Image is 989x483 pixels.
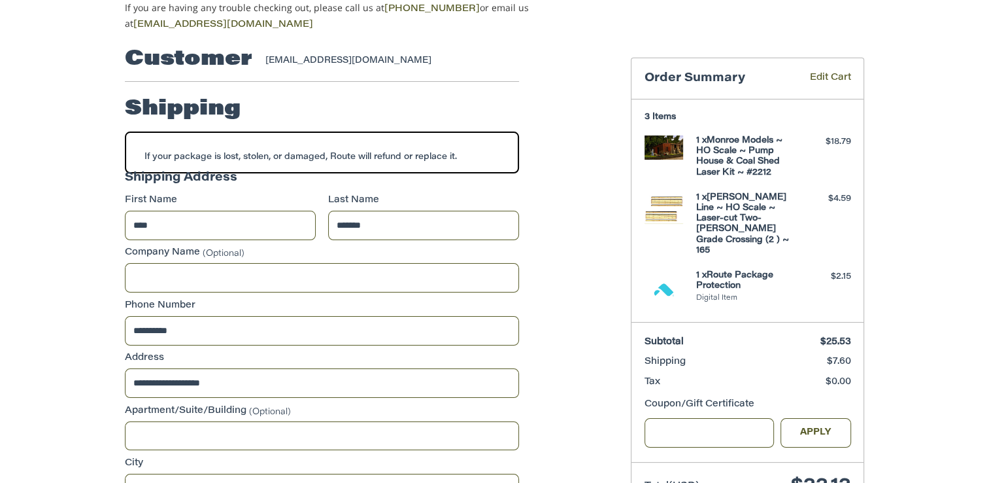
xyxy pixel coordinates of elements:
[125,404,519,418] label: Apartment/Suite/Building
[799,135,851,149] div: $18.79
[384,5,480,14] a: [PHONE_NUMBER]
[820,338,851,347] span: $25.53
[826,378,851,387] span: $0.00
[125,96,241,122] h2: Shipping
[125,457,519,471] label: City
[125,299,519,313] label: Phone Number
[799,192,851,206] div: $4.59
[144,152,457,161] span: If your package is lost, stolen, or damaged, Route will refund or replace it.
[125,170,237,194] legend: Shipping Address
[125,46,252,73] h2: Customer
[645,357,686,367] span: Shipping
[249,407,291,416] small: (Optional)
[696,293,796,304] li: Digital Item
[125,351,519,365] label: Address
[645,398,851,412] div: Coupon/Gift Certificate
[696,192,796,257] h4: 1 x [PERSON_NAME] Line ~ HO Scale ~ Laser-cut Two-[PERSON_NAME] Grade Crossing (2 ) ~ 165
[125,1,570,32] p: If you are having any trouble checking out, please call us at or email us at
[645,338,684,347] span: Subtotal
[827,357,851,367] span: $7.60
[645,71,791,86] h3: Order Summary
[696,270,796,292] h4: 1 x Route Package Protection
[780,418,851,448] button: Apply
[696,135,796,178] h4: 1 x Monroe Models ~ HO Scale ~ Pump House & Coal Shed Laser Kit ~ #2212
[645,112,851,122] h3: 3 Items
[328,194,519,207] label: Last Name
[645,418,775,448] input: Gift Certificate or Coupon Code
[265,54,507,67] div: [EMAIL_ADDRESS][DOMAIN_NAME]
[791,71,851,86] a: Edit Cart
[125,194,316,207] label: First Name
[203,249,244,258] small: (Optional)
[133,20,313,29] a: [EMAIL_ADDRESS][DOMAIN_NAME]
[645,378,660,387] span: Tax
[125,246,519,260] label: Company Name
[799,270,851,283] div: $2.15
